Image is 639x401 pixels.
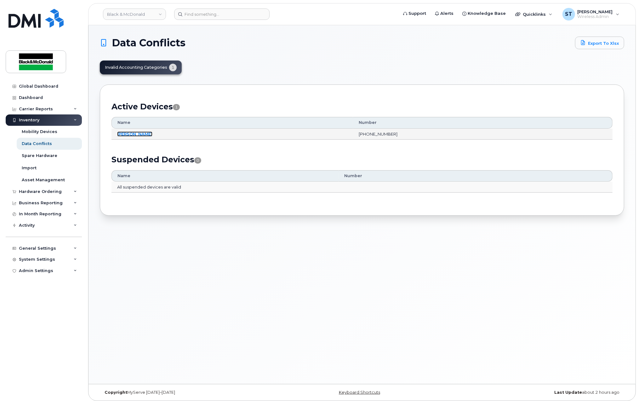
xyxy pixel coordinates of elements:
a: Export to Xlsx [575,37,624,49]
strong: Copyright [105,390,127,395]
span: 1 [173,104,180,110]
h2: Active Devices [111,102,613,111]
th: Number [339,170,613,182]
div: MyServe [DATE]–[DATE] [100,390,275,395]
strong: Last Update [554,390,582,395]
a: Keyboard Shortcuts [339,390,380,395]
h2: Suspended Devices [111,155,613,164]
th: Number [353,117,613,128]
span: Data Conflicts [112,38,185,48]
a: [PERSON_NAME] [117,131,152,137]
div: about 2 hours ago [449,390,624,395]
th: Name [111,170,339,182]
td: [PHONE_NUMBER] [353,129,613,140]
span: 0 [194,157,201,164]
th: Name [111,117,353,128]
td: All suspended devices are valid [111,182,613,193]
